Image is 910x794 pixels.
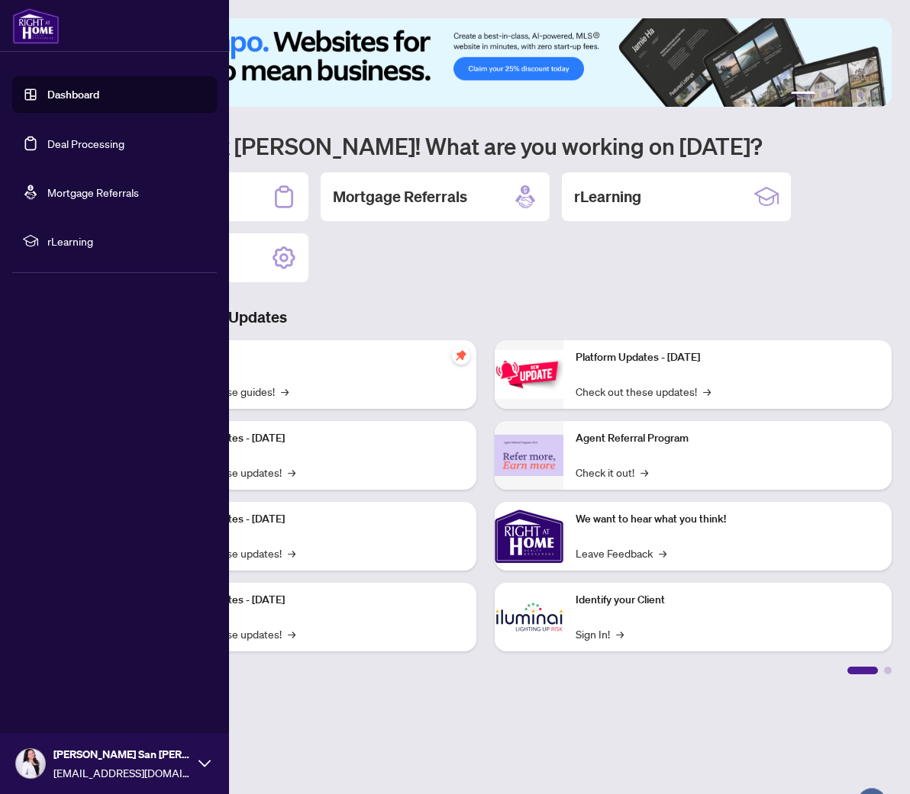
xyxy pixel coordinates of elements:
[53,764,191,781] span: [EMAIL_ADDRESS][DOMAIN_NAME]
[703,383,711,400] span: →
[576,625,624,642] a: Sign In!→
[12,8,60,44] img: logo
[576,511,879,528] p: We want to hear what you think!
[495,502,563,571] img: We want to hear what you think!
[641,464,648,481] span: →
[288,545,295,561] span: →
[849,741,895,786] button: Open asap
[160,430,464,447] p: Platform Updates - [DATE]
[333,186,467,207] h2: Mortgage Referrals
[288,464,295,481] span: →
[576,545,666,561] a: Leave Feedback→
[495,435,563,477] img: Agent Referral Program
[160,349,464,366] p: Self-Help
[821,92,828,98] button: 2
[574,186,641,207] h2: rLearning
[576,592,879,609] p: Identify your Client
[576,383,711,400] a: Check out these updates!→
[870,92,876,98] button: 6
[791,92,815,98] button: 1
[47,137,124,150] a: Deal Processing
[47,233,206,249] span: rLearning
[47,88,99,101] a: Dashboard
[616,625,624,642] span: →
[834,92,840,98] button: 3
[160,511,464,528] p: Platform Updates - [DATE]
[16,749,45,778] img: Profile Icon
[576,464,648,481] a: Check it out!→
[281,383,289,400] span: →
[79,18,892,107] img: Slide 0
[495,350,563,398] img: Platform Updates - June 23, 2025
[79,307,892,328] h3: Brokerage & Industry Updates
[160,592,464,609] p: Platform Updates - [DATE]
[576,430,879,447] p: Agent Referral Program
[288,625,295,642] span: →
[846,92,852,98] button: 4
[576,349,879,366] p: Platform Updates - [DATE]
[659,545,666,561] span: →
[79,131,892,160] h1: Welcome back [PERSON_NAME]! What are you working on [DATE]?
[858,92,864,98] button: 5
[495,583,563,651] img: Identify your Client
[53,746,191,763] span: [PERSON_NAME] San [PERSON_NAME]
[47,185,139,199] a: Mortgage Referrals
[452,346,470,365] span: pushpin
